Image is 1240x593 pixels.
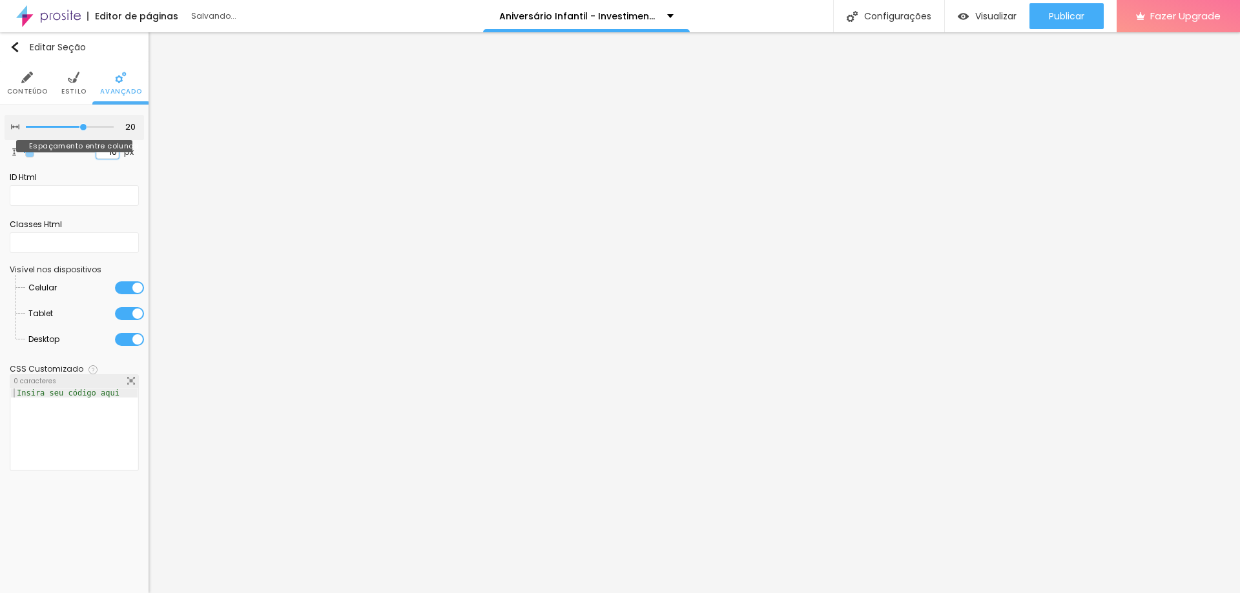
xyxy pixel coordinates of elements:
[958,11,969,22] img: view-1.svg
[975,11,1017,21] span: Visualizar
[68,72,79,83] img: Icone
[191,12,340,20] div: Salvando...
[1049,11,1084,21] span: Publicar
[11,148,17,155] img: Icone
[87,12,178,21] div: Editor de páginas
[7,88,48,95] span: Conteúdo
[499,12,657,21] p: Aniversário Infantil - Investimento.
[10,172,139,183] div: ID Html
[120,147,138,158] button: px
[10,42,86,52] div: Editar Seção
[88,365,98,374] img: Icone
[149,32,1240,593] iframe: Editor
[11,388,125,397] div: Insira seu código aqui
[28,301,53,327] span: Tablet
[10,42,20,52] img: Icone
[10,266,139,274] div: Visível nos dispositivos
[61,88,87,95] span: Estilo
[127,377,135,385] img: Icone
[11,123,19,131] img: Icone
[28,275,57,301] span: Celular
[1029,3,1104,29] button: Publicar
[10,375,138,388] div: 0 caracteres
[10,365,83,373] div: CSS Customizado
[28,327,59,352] span: Desktop
[10,219,139,230] div: Classes Html
[847,11,858,22] img: Icone
[1150,10,1221,21] span: Fazer Upgrade
[21,72,33,83] img: Icone
[115,72,127,83] img: Icone
[100,88,141,95] span: Avançado
[945,3,1029,29] button: Visualizar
